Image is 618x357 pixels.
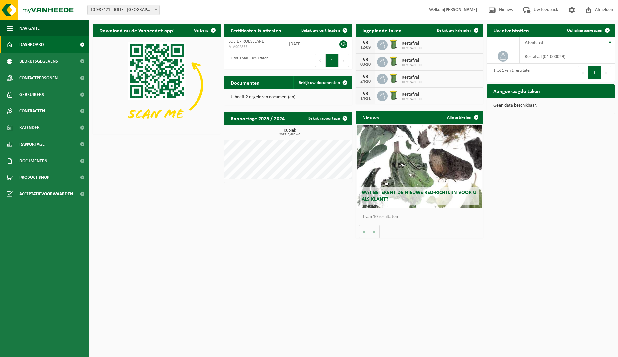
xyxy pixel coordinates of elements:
[444,7,477,12] strong: [PERSON_NAME]
[189,24,220,37] button: Verberg
[326,54,339,67] button: 1
[299,81,340,85] span: Bekijk uw documenten
[490,65,531,80] div: 1 tot 1 van 1 resultaten
[229,39,264,44] span: JOLIE - ROESELARE
[359,91,372,96] div: VR
[388,56,399,67] img: WB-0240-HPE-GN-50
[19,119,40,136] span: Kalender
[388,73,399,84] img: WB-0240-HPE-GN-50
[224,76,266,89] h2: Documenten
[19,136,45,153] span: Rapportage
[437,28,471,33] span: Bekijk uw kalender
[359,57,372,62] div: VR
[93,37,221,133] img: Download de VHEPlus App
[284,37,326,51] td: [DATE]
[301,28,340,33] span: Bekijk uw certificaten
[402,58,425,63] span: Restafval
[578,66,588,79] button: Previous
[359,79,372,84] div: 24-10
[359,62,372,67] div: 03-10
[402,75,425,80] span: Restafval
[402,41,425,46] span: Restafval
[194,28,208,33] span: Verberg
[588,66,601,79] button: 1
[359,45,372,50] div: 12-09
[362,190,476,202] span: Wat betekent de nieuwe RED-richtlijn voor u als klant?
[359,225,369,238] button: Vorige
[493,103,608,108] p: Geen data beschikbaar.
[224,112,291,125] h2: Rapportage 2025 / 2024
[19,103,45,119] span: Contracten
[402,63,425,67] span: 10-987421 - JOLIE
[388,90,399,101] img: WB-0240-HPE-GN-50
[315,54,326,67] button: Previous
[224,24,288,36] h2: Certificaten & attesten
[362,215,480,219] p: 1 van 10 resultaten
[562,24,614,37] a: Ophaling aanvragen
[339,54,349,67] button: Next
[227,53,268,68] div: 1 tot 1 van 1 resultaten
[601,66,611,79] button: Next
[19,153,47,169] span: Documenten
[520,49,615,64] td: restafval (04-000029)
[19,169,49,186] span: Product Shop
[359,40,372,45] div: VR
[227,128,352,136] h3: Kubiek
[402,80,425,84] span: 10-987421 - JOLIE
[402,97,425,101] span: 10-987421 - JOLIE
[357,125,482,208] a: Wat betekent de nieuwe RED-richtlijn voor u als klant?
[359,74,372,79] div: VR
[369,225,380,238] button: Volgende
[487,84,547,97] h2: Aangevraagde taken
[567,28,602,33] span: Ophaling aanvragen
[432,24,483,37] a: Bekijk uw kalender
[229,44,279,50] span: VLA902855
[402,92,425,97] span: Restafval
[303,112,352,125] a: Bekijk rapportage
[296,24,352,37] a: Bekijk uw certificaten
[19,20,40,36] span: Navigatie
[402,46,425,50] span: 10-987421 - JOLIE
[525,40,543,46] span: Afvalstof
[442,111,483,124] a: Alle artikelen
[231,95,345,100] p: U heeft 2 ongelezen document(en).
[356,24,408,36] h2: Ingeplande taken
[388,39,399,50] img: WB-0240-HPE-GN-50
[356,111,385,124] h2: Nieuws
[19,186,73,202] span: Acceptatievoorwaarden
[88,5,159,15] span: 10-987421 - JOLIE - ROESELARE
[93,24,181,36] h2: Download nu de Vanheede+ app!
[359,96,372,101] div: 14-11
[19,86,44,103] span: Gebruikers
[293,76,352,89] a: Bekijk uw documenten
[19,36,44,53] span: Dashboard
[19,53,58,70] span: Bedrijfsgegevens
[487,24,535,36] h2: Uw afvalstoffen
[227,133,352,136] span: 2025: 0,480 m3
[19,70,58,86] span: Contactpersonen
